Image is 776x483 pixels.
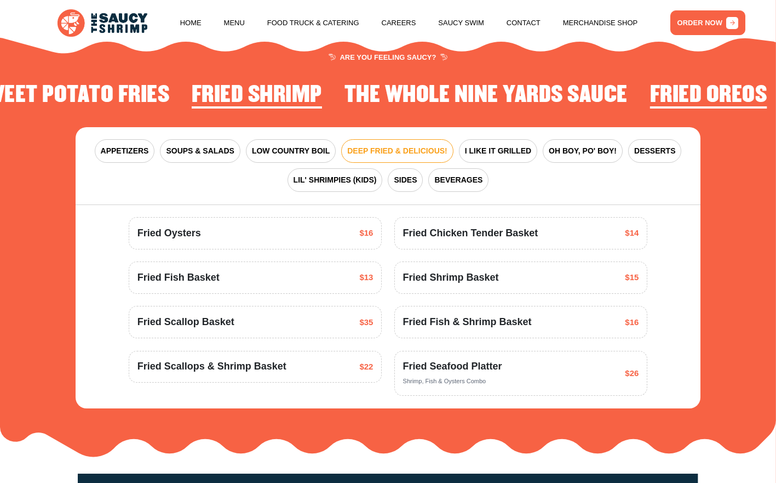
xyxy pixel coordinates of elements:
button: DEEP FRIED & DELICIOUS! [341,139,453,163]
span: Fried Scallops & Shrimp Basket [137,359,286,374]
span: LIL' SHRIMPIES (KIDS) [294,174,377,186]
a: Menu [224,2,245,44]
span: Fried Chicken Tender Basket [403,226,538,241]
span: Fried Scallop Basket [137,315,234,329]
span: $14 [625,227,639,240]
span: Fried Oysters [137,226,201,241]
a: Contact [507,2,541,44]
span: Fried Seafood Platter [403,359,502,374]
span: DEEP FRIED & DELICIOUS! [347,145,447,157]
span: Fried Fish Basket [137,270,220,285]
span: $35 [359,316,373,329]
a: Home [180,2,202,44]
button: SOUPS & SALADS [160,139,240,163]
button: I LIKE IT GRILLED [459,139,537,163]
h2: Fried Shrimp [192,82,322,107]
span: DESSERTS [634,145,675,157]
button: SIDES [388,168,423,192]
span: $16 [625,316,639,329]
span: $22 [359,361,373,373]
span: LOW COUNTRY BOIL [252,145,330,157]
h2: The Whole Nine Yards Sauce [344,82,628,107]
li: 3 of 4 [650,82,767,111]
button: DESSERTS [628,139,681,163]
span: Fried Fish & Shrimp Basket [403,315,532,329]
span: Shrimp, Fish & Oysters Combo [403,378,486,384]
li: 2 of 4 [344,82,628,111]
span: ARE YOU FEELING SAUCY? [329,54,447,61]
span: $13 [359,271,373,284]
li: 1 of 4 [192,82,322,111]
button: OH BOY, PO' BOY! [543,139,623,163]
span: SOUPS & SALADS [166,145,234,157]
span: $15 [625,271,639,284]
span: OH BOY, PO' BOY! [549,145,617,157]
a: Merchandise Shop [563,2,638,44]
h2: Fried Oreos [650,82,767,107]
a: Food Truck & Catering [267,2,359,44]
button: LIL' SHRIMPIES (KIDS) [288,168,383,192]
span: APPETIZERS [101,145,149,157]
span: SIDES [394,174,417,186]
a: ORDER NOW [670,10,746,35]
a: Saucy Swim [438,2,484,44]
button: BEVERAGES [428,168,488,192]
a: Careers [382,2,416,44]
button: LOW COUNTRY BOIL [246,139,336,163]
span: I LIKE IT GRILLED [465,145,531,157]
span: $26 [625,367,639,380]
span: $16 [359,227,373,240]
button: APPETIZERS [95,139,155,163]
span: Fried Shrimp Basket [403,270,499,285]
img: logo [58,9,147,37]
span: BEVERAGES [434,174,482,186]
